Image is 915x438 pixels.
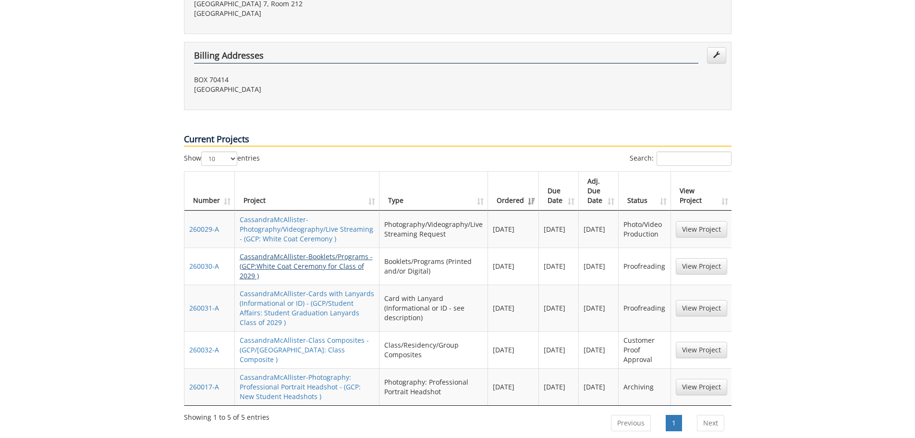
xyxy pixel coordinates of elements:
[488,172,539,211] th: Ordered: activate to sort column ascending
[676,300,727,316] a: View Project
[189,382,219,391] a: 260017-A
[619,211,671,248] td: Photo/Video Production
[189,262,219,271] a: 260030-A
[697,415,724,431] a: Next
[579,172,619,211] th: Adj. Due Date: activate to sort column ascending
[488,368,539,405] td: [DATE]
[189,303,219,313] a: 260031-A
[488,285,539,331] td: [DATE]
[184,409,269,422] div: Showing 1 to 5 of 5 entries
[379,331,488,368] td: Class/Residency/Group Composites
[235,172,379,211] th: Project: activate to sort column ascending
[539,368,579,405] td: [DATE]
[707,47,726,63] a: Edit Addresses
[488,211,539,248] td: [DATE]
[579,211,619,248] td: [DATE]
[676,258,727,275] a: View Project
[379,211,488,248] td: Photography/Videography/Live Streaming Request
[194,85,451,94] p: [GEOGRAPHIC_DATA]
[488,248,539,285] td: [DATE]
[579,368,619,405] td: [DATE]
[619,285,671,331] td: Proofreading
[240,336,369,364] a: CassandraMcAllister-Class Composites - (GCP/[GEOGRAPHIC_DATA]: Class Composite )
[240,215,373,243] a: CassandraMcAllister-Photography/Videography/Live Streaming - (GCP: White Coat Ceremony )
[539,172,579,211] th: Due Date: activate to sort column ascending
[579,331,619,368] td: [DATE]
[630,151,732,166] label: Search:
[539,285,579,331] td: [DATE]
[619,248,671,285] td: Proofreading
[666,415,682,431] a: 1
[240,289,374,327] a: CassandraMcAllister-Cards with Lanyards (Informational or ID) - (GCP/Student Affairs: Student Gra...
[379,368,488,405] td: Photography: Professional Portrait Headshot
[240,373,361,401] a: CassandraMcAllister-Photography: Professional Portrait Headshot - (GCP: New Student Headshots )
[579,285,619,331] td: [DATE]
[189,225,219,234] a: 260029-A
[184,172,235,211] th: Number: activate to sort column ascending
[184,133,732,147] p: Current Projects
[379,285,488,331] td: Card with Lanyard (Informational or ID - see description)
[194,75,451,85] p: BOX 70414
[619,368,671,405] td: Archiving
[379,248,488,285] td: Booklets/Programs (Printed and/or Digital)
[676,221,727,238] a: View Project
[619,172,671,211] th: Status: activate to sort column ascending
[657,151,732,166] input: Search:
[539,211,579,248] td: [DATE]
[611,415,651,431] a: Previous
[539,331,579,368] td: [DATE]
[671,172,732,211] th: View Project: activate to sort column ascending
[579,248,619,285] td: [DATE]
[201,151,237,166] select: Showentries
[379,172,488,211] th: Type: activate to sort column ascending
[676,379,727,395] a: View Project
[194,9,451,18] p: [GEOGRAPHIC_DATA]
[194,51,698,63] h4: Billing Addresses
[676,342,727,358] a: View Project
[619,331,671,368] td: Customer Proof Approval
[184,151,260,166] label: Show entries
[539,248,579,285] td: [DATE]
[240,252,373,280] a: CassandraMcAllister-Booklets/Programs - (GCP:White Coat Ceremony for Class of 2029 )
[488,331,539,368] td: [DATE]
[189,345,219,354] a: 260032-A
